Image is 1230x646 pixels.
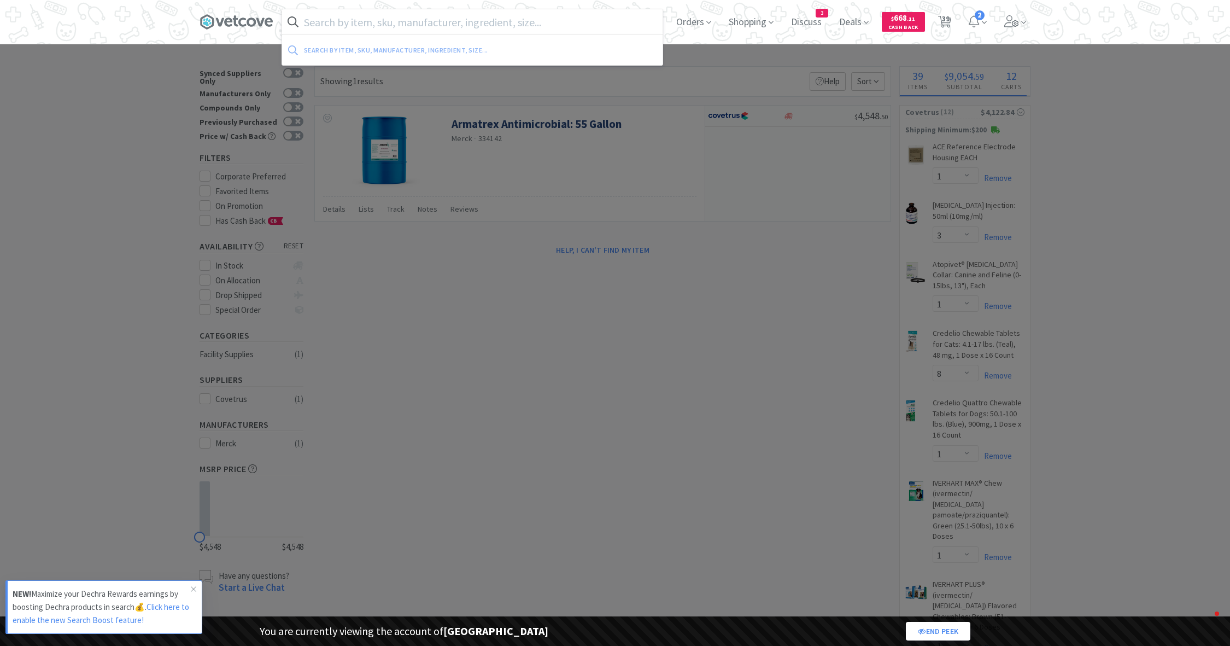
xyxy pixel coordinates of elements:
a: End Peek [906,622,970,641]
div: Search by item, sku, manufacturer, ingredient, size... [304,42,572,59]
span: 3 [816,9,828,17]
iframe: Intercom live chat [1193,609,1219,635]
a: $668.11Cash Back [882,7,925,37]
p: Maximize your Dechra Rewards earnings by boosting Dechra products in search💰. [13,587,191,627]
span: . 11 [907,15,915,22]
span: 2 [975,10,985,20]
p: You are currently viewing the account of [260,622,548,640]
span: 668 [891,13,915,23]
input: Search by item, sku, manufacturer, ingredient, size... [282,9,663,34]
strong: NEW! [13,589,31,599]
span: Cash Back [888,25,918,32]
a: Discuss3 [787,18,826,27]
a: 39 [934,19,956,28]
strong: [GEOGRAPHIC_DATA] [443,624,548,638]
span: $ [891,15,894,22]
